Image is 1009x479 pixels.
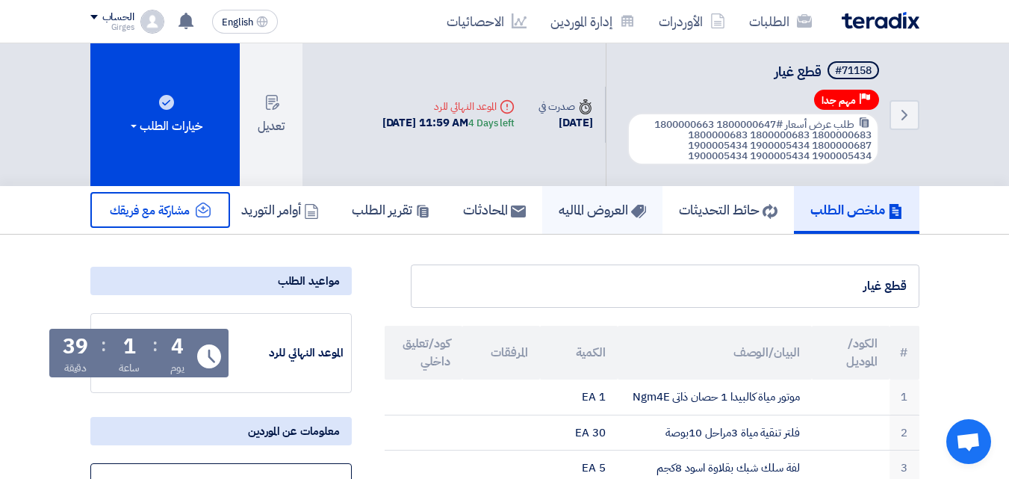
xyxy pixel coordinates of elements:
[170,360,184,376] div: يوم
[559,201,646,218] h5: العروض الماليه
[542,186,662,234] a: العروض الماليه
[123,336,136,357] div: 1
[794,186,919,234] a: ملخص الطلب
[540,380,618,415] td: 1 EA
[128,117,202,135] div: خيارات الطلب
[171,336,184,357] div: 4
[90,23,134,31] div: Girges
[538,114,592,132] div: [DATE]
[946,419,991,464] a: Open chat
[240,43,302,186] button: تعديل
[662,186,794,234] a: حائط التحديثات
[468,116,515,131] div: 4 Days left
[90,267,352,295] div: مواعيد الطلب
[110,202,190,220] span: مشاركة مع فريقك
[890,415,919,451] td: 2
[890,380,919,415] td: 1
[540,415,618,451] td: 30 EA
[538,99,592,114] div: صدرت في
[540,326,618,380] th: الكمية
[152,332,158,359] div: :
[222,17,253,28] span: English
[382,99,515,114] div: الموعد النهائي للرد
[463,201,526,218] h5: المحادثات
[785,117,854,132] span: طلب عرض أسعار
[119,360,140,376] div: ساعة
[812,326,890,380] th: الكود/الموديل
[679,201,777,218] h5: حائط التحديثات
[624,61,882,82] h5: قطع غيار
[774,61,822,81] span: قطع غيار
[447,186,542,234] a: المحادثات
[822,93,856,108] span: مهم جدا
[212,10,278,34] button: English
[890,326,919,380] th: #
[385,326,462,380] th: كود/تعليق داخلي
[335,186,447,234] a: تقرير الطلب
[538,4,647,39] a: إدارة الموردين
[101,332,106,359] div: :
[352,201,430,218] h5: تقرير الطلب
[462,326,540,380] th: المرفقات
[382,114,515,132] div: [DATE] 11:59 AM
[737,4,824,39] a: الطلبات
[842,12,919,29] img: Teradix logo
[225,186,335,234] a: أوامر التوريد
[435,4,538,39] a: الاحصائيات
[618,380,812,415] td: موتور مياة كالبيدا 1 حصان ذاتى Ngm4E
[90,417,352,445] div: معلومات عن الموردين
[618,415,812,451] td: فلتر تنقية مياة 3مراحل 10بوصة
[64,360,87,376] div: دقيقة
[102,11,134,24] div: الحساب
[423,277,907,295] div: قطع غيار
[232,344,344,362] div: الموعد النهائي للرد
[140,10,164,34] img: profile_test.png
[90,43,240,186] button: خيارات الطلب
[647,4,737,39] a: الأوردرات
[835,66,872,76] div: #71158
[810,201,903,218] h5: ملخص الطلب
[654,117,872,164] span: #1800000647 1800000663 1800000683 1800000683 1800000683 1800000687 1900005434 1900005434 19000054...
[63,336,88,357] div: 39
[618,326,812,380] th: البيان/الوصف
